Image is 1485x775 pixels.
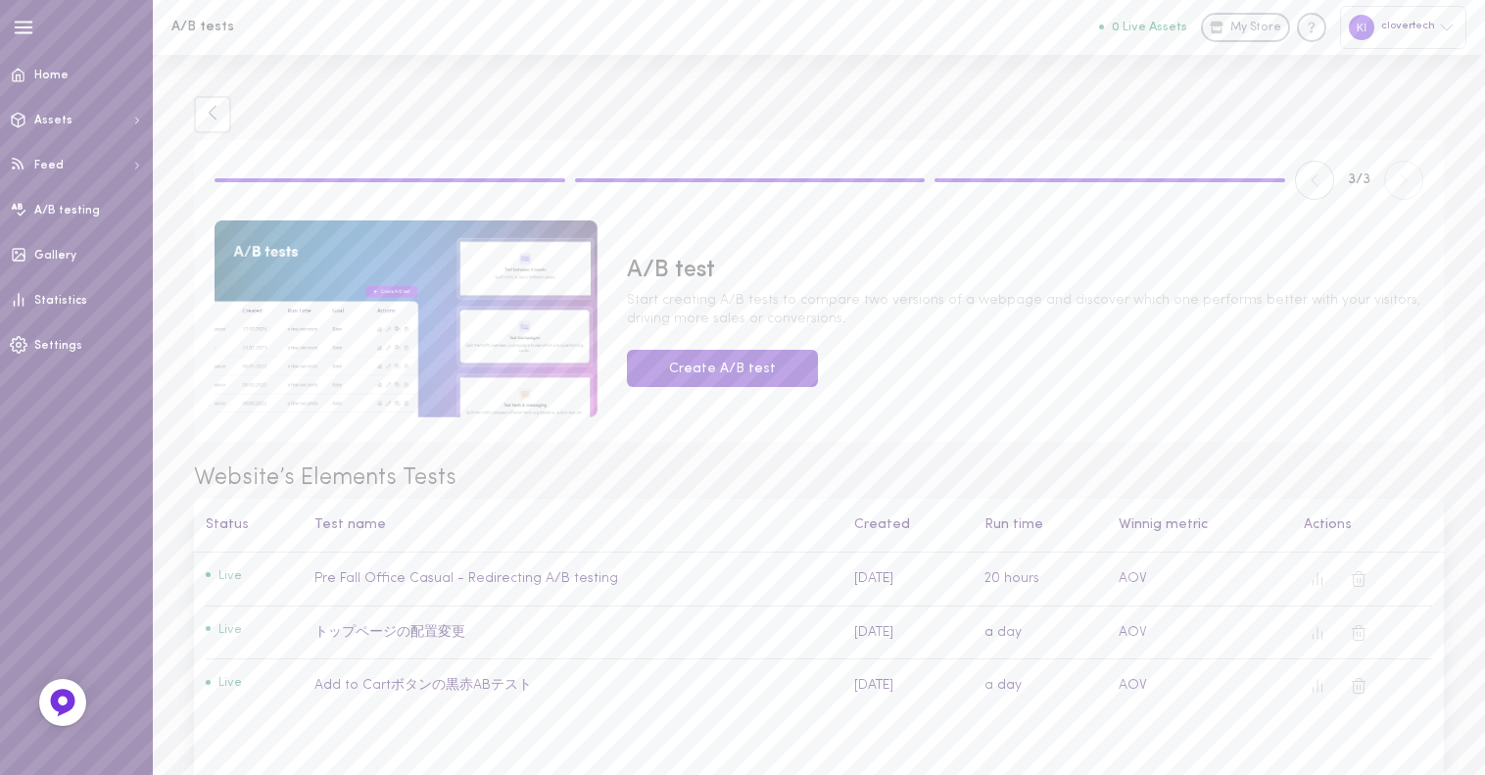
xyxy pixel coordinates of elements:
[206,623,242,636] span: Live
[842,659,973,713] td: [DATE]
[206,676,242,689] span: Live
[303,553,842,606] td: Pre Fall Office Casual - Redirecting A/B testing
[1099,21,1187,33] button: 0 Live Assets
[627,255,1423,288] span: A/B test
[1099,21,1201,34] a: 0 Live Assets
[34,160,64,171] span: Feed
[303,659,842,713] td: Add to Cartボタンの黒赤ABテスト
[171,20,495,34] h1: A/B tests
[973,659,1108,713] td: a day
[1350,623,1367,638] span: Delete A/B test
[1350,569,1367,584] span: Delete A/B test
[1108,659,1293,713] td: AOV
[1108,605,1293,659] td: AOV
[1309,677,1326,692] span: A/B results overview
[842,499,973,553] th: Created
[34,115,72,126] span: Assets
[303,499,842,553] th: Test name
[34,70,69,81] span: Home
[34,250,76,262] span: Gallery
[1304,565,1331,593] button: A/B results overview
[303,605,842,659] td: トップページの配置変更
[842,553,973,606] td: [DATE]
[1309,623,1326,638] span: A/B results overview
[194,499,303,553] th: Status
[48,688,77,717] img: Feedback Button
[973,553,1108,606] td: 20 hours
[34,205,100,217] span: A/B testing
[1345,619,1372,647] button: Delete A/B test
[1201,13,1290,42] a: My Store
[1345,565,1372,593] button: Delete A/B test
[627,350,818,388] button: Create A/B test
[842,605,973,659] td: [DATE]
[627,291,1423,329] span: Start creating A/B tests to compare two versions of a webpage and discover which one performs bet...
[34,295,87,307] span: Statistics
[1108,553,1293,606] td: AOV
[1293,499,1444,553] th: Actions
[973,605,1108,659] td: a day
[34,340,82,352] span: Settings
[206,569,242,582] span: Live
[1345,672,1372,700] button: Delete A/B test
[1348,170,1370,190] span: 3 / 3
[1108,499,1293,553] th: Winnig metric
[1350,677,1367,692] span: Delete A/B test
[1309,569,1326,584] span: A/B results overview
[1297,13,1326,42] div: Knowledge center
[194,462,1444,496] span: Website’s Elements Tests
[1304,672,1331,700] button: A/B results overview
[1304,619,1331,647] button: A/B results overview
[1340,6,1466,48] div: clovertech
[1230,20,1281,37] span: My Store
[215,220,598,417] img: img-1
[973,499,1108,553] th: Run time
